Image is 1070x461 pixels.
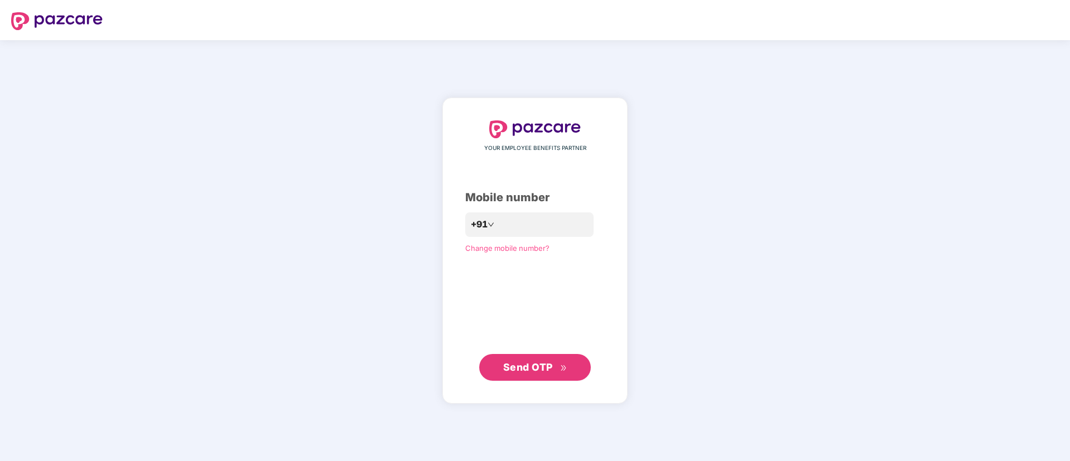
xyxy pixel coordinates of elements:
[471,217,488,231] span: +91
[489,120,581,138] img: logo
[479,354,591,381] button: Send OTPdouble-right
[484,144,586,153] span: YOUR EMPLOYEE BENEFITS PARTNER
[11,12,103,30] img: logo
[465,189,605,206] div: Mobile number
[488,221,494,228] span: down
[560,365,567,372] span: double-right
[503,361,553,373] span: Send OTP
[465,244,550,253] a: Change mobile number?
